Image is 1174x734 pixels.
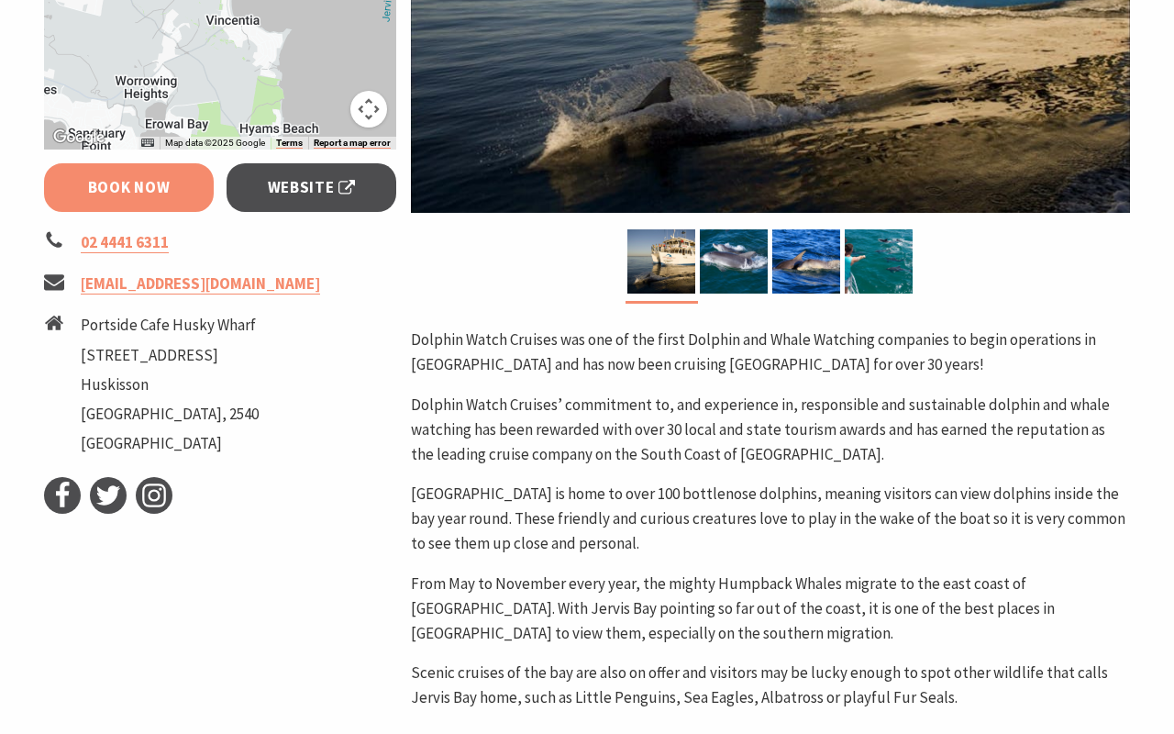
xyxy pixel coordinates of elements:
img: Dolphin Watch Cruises Jervis Bay [627,229,695,294]
a: Terms (opens in new tab) [276,138,303,149]
a: Click to see this area on Google Maps [49,126,109,150]
a: Report a map error [314,138,391,149]
li: [STREET_ADDRESS] [81,343,259,368]
p: Dolphin Watch Cruises’ commitment to, and experience in, responsible and sustainable dolphin and ... [411,393,1130,468]
img: Look! [845,229,913,294]
button: Keyboard shortcuts [141,137,154,150]
img: Google [49,126,109,150]
img: JB Dolphins2 [772,229,840,294]
span: Map data ©2025 Google [165,138,265,148]
a: Website [227,163,396,212]
li: Huskisson [81,373,259,397]
span: Website [268,175,356,200]
p: [GEOGRAPHIC_DATA] is home to over 100 bottlenose dolphins, meaning visitors can view dolphins ins... [411,482,1130,557]
a: 02 4441 6311 [81,232,169,253]
p: From May to November every year, the mighty Humpback Whales migrate to the east coast of [GEOGRAP... [411,572,1130,647]
a: Book Now [44,163,214,212]
img: JB Dolphins [700,229,768,294]
button: Map camera controls [350,91,387,128]
li: [GEOGRAPHIC_DATA] [81,431,259,456]
p: Dolphin Watch Cruises was one of the first Dolphin and Whale Watching companies to begin operatio... [411,328,1130,377]
a: [EMAIL_ADDRESS][DOMAIN_NAME] [81,273,320,295]
p: Scenic cruises of the bay are also on offer and visitors may be lucky enough to spot other wildli... [411,661,1130,710]
li: [GEOGRAPHIC_DATA], 2540 [81,402,259,427]
li: Portside Cafe Husky Wharf [81,313,259,338]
